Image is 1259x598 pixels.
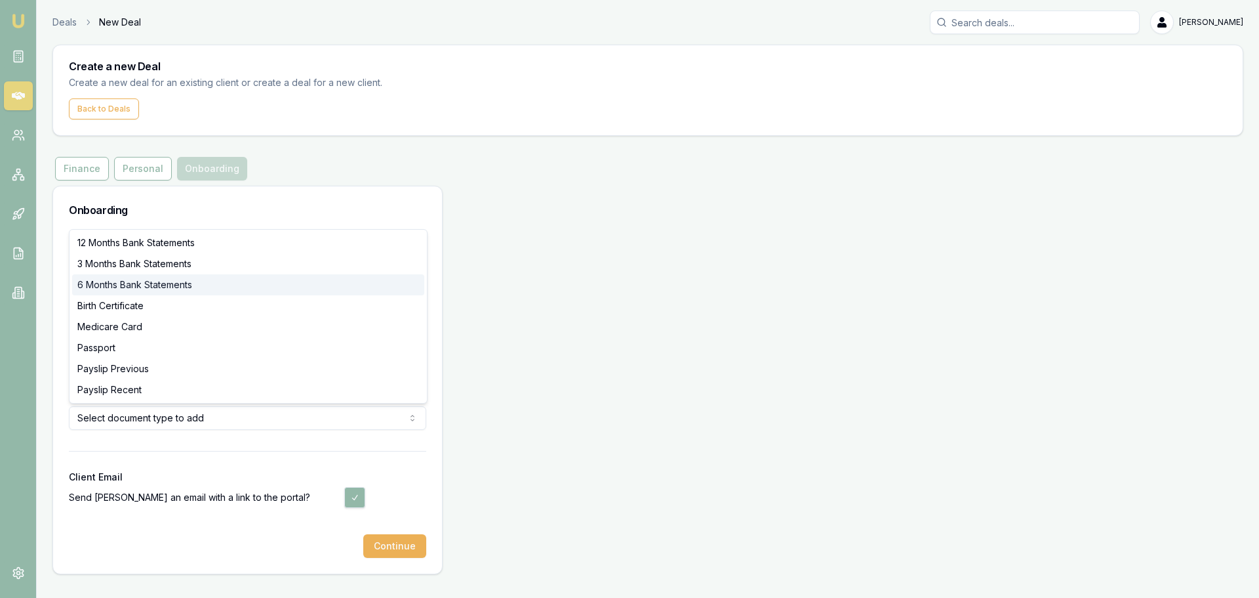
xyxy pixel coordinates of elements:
[77,362,149,375] span: Payslip Previous
[77,383,142,396] span: Payslip Recent
[77,320,142,333] span: Medicare Card
[77,341,115,354] span: Passport
[77,257,191,270] span: 3 Months Bank Statements
[77,278,192,291] span: 6 Months Bank Statements
[77,236,195,249] span: 12 Months Bank Statements
[77,299,144,312] span: Birth Certificate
